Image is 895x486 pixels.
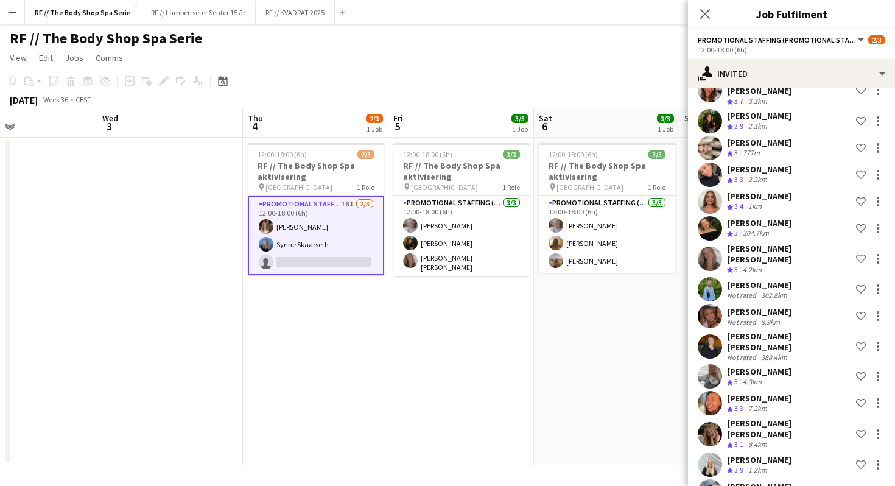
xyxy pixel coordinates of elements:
span: 2/3 [868,35,885,44]
div: [PERSON_NAME] [PERSON_NAME] [727,418,851,440]
a: Edit [34,50,58,66]
a: Comms [91,50,128,66]
div: Not rated [727,317,759,326]
span: 3 [100,119,118,133]
div: [PERSON_NAME] [PERSON_NAME] [727,331,851,353]
span: 1 Role [648,183,665,192]
div: [PERSON_NAME] [PERSON_NAME] [727,243,851,265]
div: [PERSON_NAME] [727,217,791,228]
button: RF // The Body Shop Spa Serie [25,1,141,24]
div: 777m [740,148,762,158]
span: 3 [734,265,738,274]
div: [PERSON_NAME] [727,454,791,465]
span: 12:00-18:00 (6h) [549,150,598,159]
span: 3.3 [734,175,743,184]
div: [PERSON_NAME] [727,306,791,317]
span: 3 [734,377,738,386]
span: 3.1 [734,440,743,449]
app-card-role: Promotional Staffing (Promotional Staff)3/312:00-18:00 (6h)[PERSON_NAME][PERSON_NAME][PERSON_NAME] [539,196,675,273]
span: Edit [39,52,53,63]
h3: RF // The Body Shop Spa aktivisering [248,160,384,182]
div: 388.4km [759,353,790,362]
span: 2.9 [734,121,743,130]
span: 3.7 [734,96,743,105]
div: [PERSON_NAME] [727,280,791,291]
button: RF // Lambertseter Senter 15 år [141,1,256,24]
span: 3.4 [734,202,743,211]
app-job-card: 12:00-18:00 (6h)3/3RF // The Body Shop Spa aktivisering [GEOGRAPHIC_DATA]1 RolePromotional Staffi... [539,143,675,273]
button: RF // KVADRAT 2025 [256,1,335,24]
span: [GEOGRAPHIC_DATA] [556,183,623,192]
div: CEST [75,95,91,104]
span: 1 Role [357,183,374,192]
div: 1 Job [367,124,382,133]
app-card-role: Promotional Staffing (Promotional Staff)16I2/312:00-18:00 (6h)[PERSON_NAME]Synne Skaarseth [248,196,384,275]
button: Promotional Staffing (Promotional Staff) [698,35,866,44]
span: Fri [393,113,403,124]
app-job-card: 12:00-18:00 (6h)2/3RF // The Body Shop Spa aktivisering [GEOGRAPHIC_DATA]1 RolePromotional Staffi... [248,143,384,275]
div: 7.2km [746,404,770,414]
div: 1 Job [512,124,528,133]
span: Sun [684,113,699,124]
h3: RF // The Body Shop Spa aktivisering [393,160,530,182]
div: 12:00-18:00 (6h) [698,45,885,54]
span: 3/3 [648,150,665,159]
span: Promotional Staffing (Promotional Staff) [698,35,856,44]
a: Jobs [60,50,88,66]
span: Week 36 [40,95,71,104]
span: 3/3 [657,114,674,123]
span: 2/3 [357,150,374,159]
span: Thu [248,113,263,124]
span: 3/3 [503,150,520,159]
div: 4.3km [740,377,764,387]
span: 6 [537,119,552,133]
span: Wed [102,113,118,124]
span: 3 [734,148,738,157]
app-card-role: Promotional Staffing (Promotional Staff)3/312:00-18:00 (6h)[PERSON_NAME][PERSON_NAME][PERSON_NAME... [393,196,530,276]
span: Jobs [65,52,83,63]
div: 8.9km [759,317,782,326]
div: 304.7km [740,228,771,239]
span: Comms [96,52,123,63]
div: [PERSON_NAME] [727,191,791,202]
div: 4.2km [740,265,764,275]
span: 3 [734,228,738,238]
div: [PERSON_NAME] [727,366,791,377]
span: 5 [391,119,403,133]
span: 12:00-18:00 (6h) [403,150,452,159]
div: 2.2km [746,175,770,185]
div: [PERSON_NAME] [727,110,791,121]
div: 1 Job [658,124,673,133]
span: 12:00-18:00 (6h) [258,150,307,159]
app-job-card: 12:00-18:00 (6h)3/3RF // The Body Shop Spa aktivisering [GEOGRAPHIC_DATA]1 RolePromotional Staffi... [393,143,530,276]
span: 1 Role [502,183,520,192]
div: Invited [688,59,895,88]
span: 3.3 [734,404,743,413]
span: 7 [683,119,699,133]
a: View [5,50,32,66]
span: Sat [539,113,552,124]
span: [GEOGRAPHIC_DATA] [411,183,478,192]
div: 302.8km [759,291,790,300]
div: Not rated [727,353,759,362]
span: [GEOGRAPHIC_DATA] [265,183,332,192]
div: [PERSON_NAME] [727,137,791,148]
h3: RF // The Body Shop Spa aktivisering [539,160,675,182]
span: 3.9 [734,465,743,474]
span: 3/3 [511,114,528,123]
div: [PERSON_NAME] [727,393,791,404]
div: 1km [746,202,764,212]
div: 2.3km [746,121,770,132]
div: [DATE] [10,94,38,106]
span: 2/3 [366,114,383,123]
h1: RF // The Body Shop Spa Serie [10,29,202,48]
span: 4 [246,119,263,133]
div: Not rated [727,291,759,300]
div: 1.2km [746,465,770,476]
span: View [10,52,27,63]
div: 3.3km [746,96,770,107]
div: 8.4km [746,440,770,450]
